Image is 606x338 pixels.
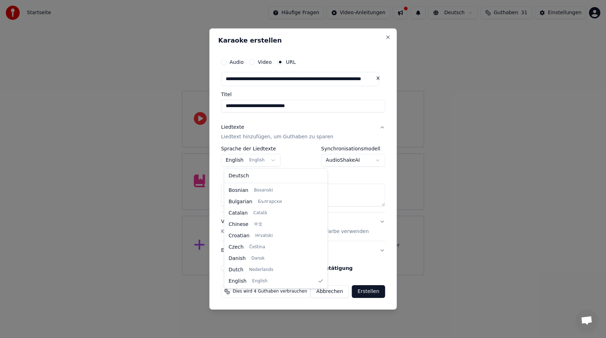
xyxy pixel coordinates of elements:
[252,278,268,284] span: English
[229,277,247,284] span: English
[229,243,243,250] span: Czech
[229,187,248,194] span: Bosnian
[229,232,249,239] span: Croatian
[229,209,248,216] span: Catalan
[229,172,249,179] span: Deutsch
[255,233,273,238] span: Hrvatski
[229,255,246,262] span: Danish
[249,244,265,250] span: Čeština
[258,199,282,204] span: Български
[253,210,267,216] span: Català
[254,221,263,227] span: 中文
[229,198,252,205] span: Bulgarian
[229,221,248,228] span: Chinese
[254,187,273,193] span: Bosanski
[249,267,273,272] span: Nederlands
[251,255,264,261] span: Dansk
[229,266,243,273] span: Dutch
